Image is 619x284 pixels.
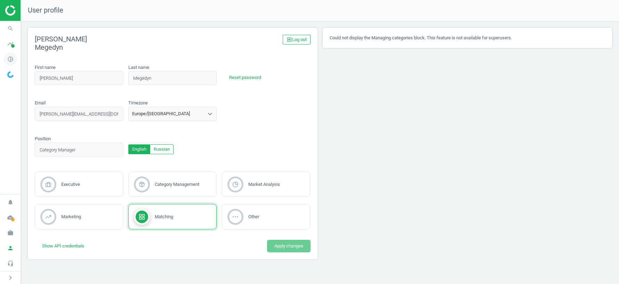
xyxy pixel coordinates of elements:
button: Apply changes [267,240,311,252]
div: Europe/[GEOGRAPHIC_DATA] [132,111,190,117]
img: wGWNvw8QSZomAAAAABJRU5ErkJggg== [7,71,14,78]
label: Email [35,100,46,106]
span: Executive [61,182,80,187]
input: last_name_placeholder [128,71,217,85]
span: Category Management [155,182,199,187]
a: exit_to_appLog out [283,35,311,45]
button: English [128,144,150,154]
button: Russian [150,144,174,154]
h2: [PERSON_NAME] Megedyn [35,35,170,52]
label: Position [35,136,51,142]
i: exit_to_app [287,37,292,42]
span: Marketing [61,214,81,219]
button: chevron_right [2,273,19,282]
i: work [4,226,17,239]
span: Log out [287,37,307,43]
i: person [4,242,17,255]
i: headset_mic [4,257,17,270]
span: Other [248,214,259,219]
button: Show API credentials [35,240,91,252]
p: Could not display the Managing categories block. This feature is not available for superusers. [330,35,605,41]
i: chevron_right [6,274,15,282]
input: position [35,143,123,157]
span: User profile [21,6,63,15]
i: search [4,22,17,35]
label: Last name [128,64,149,71]
input: email_placeholder [35,107,123,121]
span: Market Analysis [248,182,280,187]
input: first_name_placeholder [35,71,123,85]
label: Timezone [128,100,148,106]
img: ajHJNr6hYgQAAAAASUVORK5CYII= [5,5,55,16]
label: First name [35,64,56,71]
i: timeline [4,37,17,50]
i: notifications [4,196,17,209]
i: cloud_done [4,211,17,224]
span: Matching [155,214,173,219]
i: pie_chart_outlined [4,53,17,66]
button: Reset password [222,71,268,84]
